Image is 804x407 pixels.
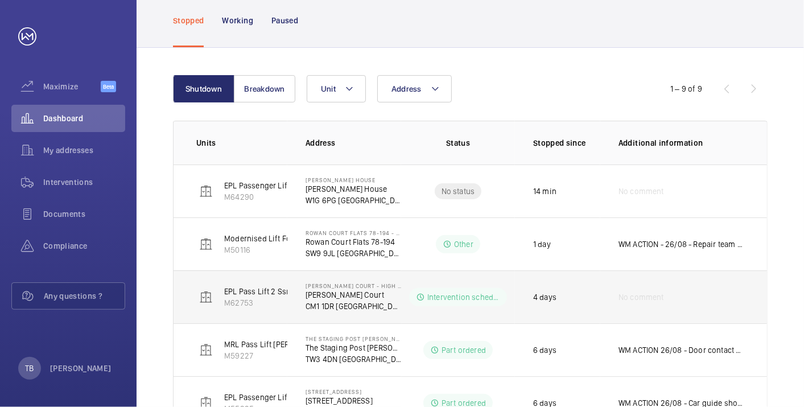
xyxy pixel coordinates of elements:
[619,344,744,356] p: WM ACTION 26/08 - Door contact due in [DATE] - Part on order ETA TBC. WM ACTION - 21/08 - Car doo...
[321,84,336,93] span: Unit
[306,289,401,301] p: [PERSON_NAME] Court
[533,239,551,250] p: 1 day
[199,290,213,304] img: elevator.svg
[306,229,401,236] p: Rowan Court Flats 78-194 - High Risk Building
[234,75,295,102] button: Breakdown
[43,208,125,220] span: Documents
[533,137,600,149] p: Stopped since
[199,343,213,357] img: elevator.svg
[43,145,125,156] span: My addresses
[43,176,125,188] span: Interventions
[442,186,475,197] p: No status
[199,184,213,198] img: elevator.svg
[224,350,331,361] p: M59227
[224,297,322,309] p: M62753
[271,15,298,26] p: Paused
[224,180,290,191] p: EPL Passenger Lift
[222,15,253,26] p: Working
[43,113,125,124] span: Dashboard
[173,75,234,102] button: Shutdown
[173,15,204,26] p: Stopped
[306,282,401,289] p: [PERSON_NAME] Court - High Risk Building
[50,363,112,374] p: [PERSON_NAME]
[377,75,452,102] button: Address
[619,137,744,149] p: Additional information
[306,236,401,248] p: Rowan Court Flats 78-194
[306,137,401,149] p: Address
[306,335,401,342] p: The Staging Post [PERSON_NAME] Court
[454,239,473,250] p: Other
[306,301,401,312] p: CM1 1DR [GEOGRAPHIC_DATA]
[25,363,34,374] p: TB
[224,191,290,203] p: M64290
[43,240,125,252] span: Compliance
[619,186,664,197] span: No comment
[533,291,556,303] p: 4 days
[307,75,366,102] button: Unit
[306,183,401,195] p: [PERSON_NAME] House
[391,84,422,93] span: Address
[619,291,664,303] span: No comment
[224,392,290,403] p: EPL Passenger Lift
[224,244,402,256] p: M50116
[533,344,556,356] p: 6 days
[306,388,373,395] p: [STREET_ADDRESS]
[101,81,116,92] span: Beta
[44,290,125,302] span: Any questions ?
[619,239,744,250] p: WM ACTION - 26/08 - Repair team required and new linchpin required to be ordered and repair date ...
[306,248,401,259] p: SW9 9JL [GEOGRAPHIC_DATA]
[306,195,401,206] p: W1G 6PG [GEOGRAPHIC_DATA]
[43,81,101,92] span: Maximize
[427,291,500,303] p: Intervention scheduled
[306,353,401,365] p: TW3 4DN [GEOGRAPHIC_DATA]
[670,83,702,94] div: 1 – 9 of 9
[306,395,373,406] p: [STREET_ADDRESS]
[306,342,401,353] p: The Staging Post [PERSON_NAME] Court
[224,233,402,244] p: Modernised Lift For Fire Services - LEFT HAND LIFT
[196,137,287,149] p: Units
[442,344,486,356] p: Part ordered
[224,339,331,350] p: MRL Pass Lift [PERSON_NAME]
[533,186,556,197] p: 14 min
[409,137,507,149] p: Status
[199,237,213,251] img: elevator.svg
[306,176,401,183] p: [PERSON_NAME] House
[224,286,322,297] p: EPL Pass Lift 2 Ssnhg01482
